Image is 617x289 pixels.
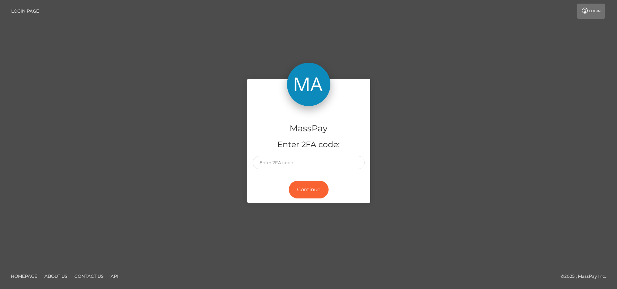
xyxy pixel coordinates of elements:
a: API [108,271,121,282]
h5: Enter 2FA code: [253,139,365,150]
input: Enter 2FA code.. [253,156,365,169]
a: Contact Us [72,271,106,282]
a: About Us [42,271,70,282]
a: Login Page [11,4,39,19]
img: MassPay [287,63,330,106]
h4: MassPay [253,122,365,135]
button: Continue [289,181,329,198]
div: © 2025 , MassPay Inc. [561,272,612,280]
a: Login [577,4,605,19]
a: Homepage [8,271,40,282]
